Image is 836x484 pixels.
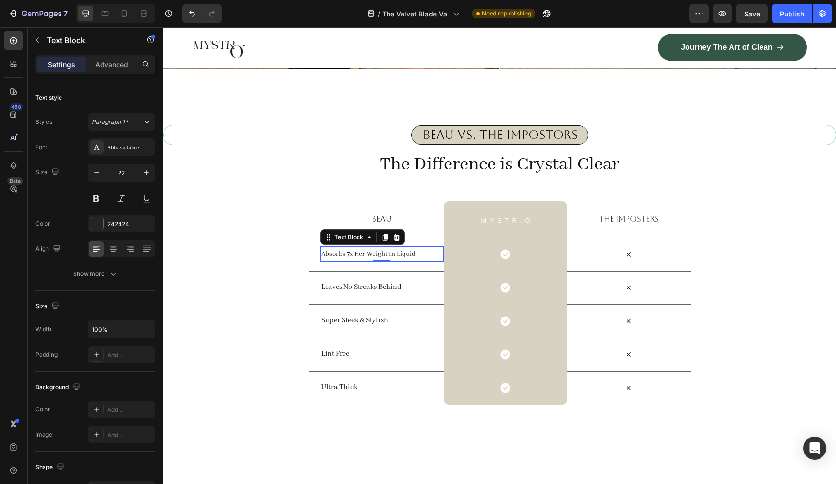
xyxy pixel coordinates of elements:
[35,430,52,439] div: Image
[107,431,153,439] div: Add...
[63,8,68,19] p: 7
[169,206,202,214] div: Text Block
[158,223,253,231] span: Absorbs 7x Her Weight In Liquid
[803,437,826,460] div: Open Intercom Messenger
[378,9,380,19] span: /
[73,269,118,279] div: Show more
[35,461,66,474] div: Shape
[260,101,415,115] span: Beau vs. The Impostors
[88,320,155,338] input: Auto
[35,242,62,256] div: Align
[47,34,129,46] p: Text Block
[772,4,812,23] button: Publish
[107,351,153,360] div: Add...
[158,288,280,299] p: Super Sleek & Stylish
[35,325,51,333] div: Width
[158,322,280,332] p: Lint Free
[182,4,222,23] div: Undo/Redo
[107,143,153,152] div: Abhaya Libre
[736,4,768,23] button: Save
[482,9,531,18] span: Need republishing
[158,355,280,365] p: Ultra Thick
[35,93,62,102] div: Text style
[35,118,52,126] div: Styles
[88,113,155,131] button: Paragraph 1*
[35,350,58,359] div: Padding
[35,219,50,228] div: Color
[35,166,61,179] div: Size
[248,98,425,118] div: Rich Text Editor. Editing area: main
[35,143,47,151] div: Font
[107,220,153,228] div: 242424
[7,177,23,185] div: Beta
[4,4,72,23] button: 7
[107,406,153,414] div: Add...
[157,186,281,198] div: Rich Text Editor. Editing area: main
[35,265,155,283] button: Show more
[95,60,128,70] p: Advanced
[35,381,82,394] div: Background
[158,255,280,265] p: Leaves No Streaks Behind
[158,187,280,197] p: beau
[318,190,370,197] p: MYSTR.O
[48,60,75,70] p: Settings
[163,27,836,484] iframe: Design area
[382,9,449,19] span: The Velvet Blade Val
[35,300,61,313] div: Size
[92,118,129,126] span: Paragraph 1*
[35,405,50,414] div: Color
[9,103,23,111] div: 450
[780,9,804,19] div: Publish
[405,187,526,197] p: The imposters
[744,10,760,18] span: Save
